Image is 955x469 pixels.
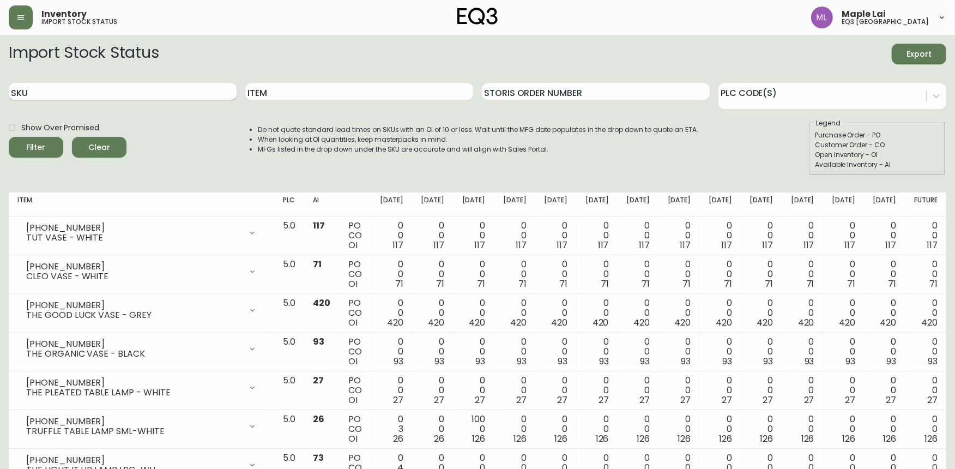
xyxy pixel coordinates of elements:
span: 117 [516,239,527,251]
div: 0 0 [626,221,650,250]
div: PO CO [348,376,362,405]
th: [DATE] [576,193,617,217]
span: 117 [927,239,938,251]
div: 0 0 [544,414,567,444]
span: 27 [434,394,444,406]
div: 0 0 [379,260,403,289]
div: PO CO [348,260,362,289]
span: 126 [924,432,938,445]
span: 93 [845,355,855,368]
th: [DATE] [823,193,864,217]
span: Inventory [41,10,87,19]
div: 0 0 [503,221,526,250]
div: 0 0 [379,221,403,250]
span: 420 [387,316,403,329]
span: 126 [801,432,814,445]
div: Customer Order - CO [815,140,939,150]
div: 0 0 [914,221,938,250]
span: 26 [434,432,444,445]
td: 5.0 [274,255,304,294]
span: 126 [473,432,486,445]
span: 420 [428,316,444,329]
img: 61e28cffcf8cc9f4e300d877dd684943 [811,7,833,28]
span: 26 [393,432,403,445]
div: 0 0 [503,337,526,366]
span: 126 [760,432,773,445]
span: 27 [722,394,732,406]
div: [PHONE_NUMBER]TRUFFLE TABLE LAMP SML-WHITE [17,414,265,438]
span: 420 [593,316,609,329]
li: When looking at OI quantities, keep masterpacks in mind. [258,135,698,145]
th: [DATE] [741,193,782,217]
span: 126 [596,432,609,445]
div: THE ORGANIC VASE - BLACK [26,349,241,359]
div: 0 0 [379,337,403,366]
span: 27 [804,394,814,406]
div: 0 0 [626,260,650,289]
span: 126 [513,432,527,445]
span: 420 [716,316,732,329]
div: CLEO VASE - WHITE [26,272,241,281]
span: 93 [517,355,527,368]
div: 0 0 [708,414,732,444]
th: [DATE] [494,193,535,217]
span: 117 [844,239,855,251]
div: 0 0 [832,414,855,444]
div: 0 0 [503,376,526,405]
span: 117 [886,239,897,251]
span: 93 [394,355,403,368]
div: 0 0 [544,221,567,250]
div: 0 0 [626,298,650,328]
h2: Import Stock Status [9,44,159,64]
td: 5.0 [274,371,304,410]
div: THE GOOD LUCK VASE - GREY [26,310,241,320]
div: 0 0 [832,221,855,250]
div: 0 0 [750,260,773,289]
span: 27 [475,394,485,406]
span: 71 [313,258,322,270]
span: 27 [393,394,403,406]
div: 0 0 [503,414,526,444]
div: 0 0 [790,337,814,366]
span: 93 [887,355,897,368]
div: [PHONE_NUMBER]TUT VASE - WHITE [17,221,265,245]
div: Open Inventory - OI [815,150,939,160]
th: AI [304,193,339,217]
div: 0 0 [832,376,855,405]
span: 420 [798,316,814,329]
h5: eq3 [GEOGRAPHIC_DATA] [842,19,929,25]
span: OI [348,432,358,445]
div: 0 0 [790,221,814,250]
div: 0 0 [750,221,773,250]
div: 0 3 [379,414,403,444]
div: 0 0 [914,298,938,328]
span: 126 [554,432,567,445]
div: 0 0 [667,260,691,289]
div: 0 0 [790,414,814,444]
div: 0 0 [544,337,567,366]
span: 117 [313,219,325,232]
span: 71 [806,278,814,290]
div: 0 0 [750,376,773,405]
div: [PHONE_NUMBER]THE GOOD LUCK VASE - GREY [17,298,265,322]
th: [DATE] [412,193,453,217]
span: 71 [477,278,485,290]
li: MFGs listed in the drop down under the SKU are accurate and will align with Sales Portal. [258,145,698,154]
span: 71 [642,278,650,290]
span: 117 [680,239,691,251]
div: [PHONE_NUMBER] [26,223,241,233]
div: 0 0 [832,337,855,366]
span: 93 [681,355,691,368]
div: 0 0 [421,414,444,444]
span: 71 [929,278,938,290]
div: 0 0 [708,376,732,405]
td: 5.0 [274,217,304,255]
div: 0 0 [462,221,485,250]
span: 420 [921,316,938,329]
th: Item [9,193,274,217]
div: [PHONE_NUMBER]THE PLEATED TABLE LAMP - WHITE [17,376,265,400]
span: Export [900,47,938,61]
div: 0 0 [667,221,691,250]
div: 0 0 [379,298,403,328]
div: 0 0 [667,337,691,366]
